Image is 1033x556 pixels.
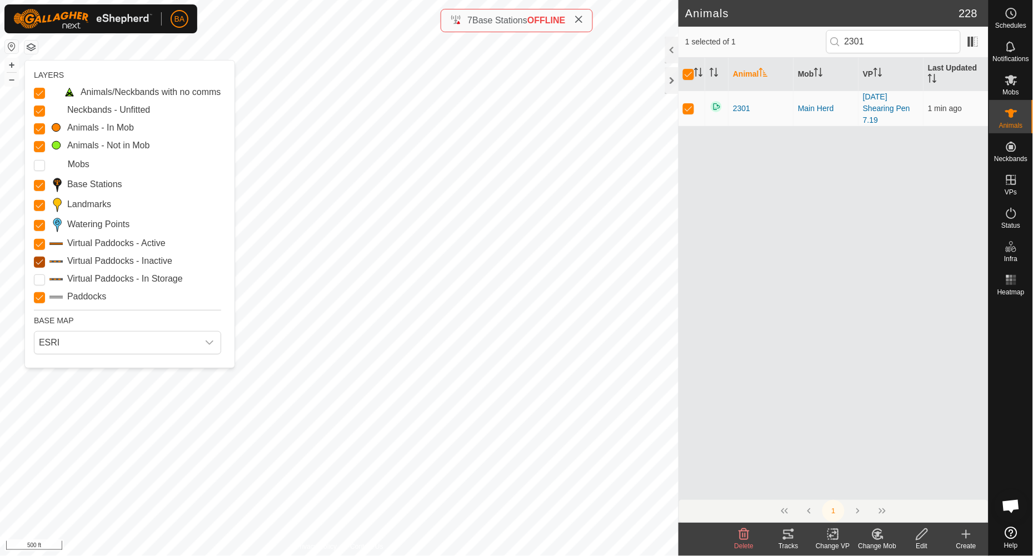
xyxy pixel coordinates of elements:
[685,36,826,48] span: 1 selected of 1
[296,542,337,552] a: Privacy Policy
[5,73,18,86] button: –
[13,9,152,29] img: Gallagher Logo
[924,58,989,91] th: Last Updated
[995,22,1026,29] span: Schedules
[685,7,959,20] h2: Animals
[67,121,134,134] label: Animals - In Mob
[959,5,977,22] span: 228
[174,13,185,25] span: BA
[733,103,750,114] span: 2301
[874,69,882,78] p-sorticon: Activate to sort
[1005,189,1017,196] span: VPs
[814,69,823,78] p-sorticon: Activate to sort
[999,122,1023,129] span: Animals
[863,92,910,124] a: [DATE] Shearing Pen 7.19
[67,218,129,231] label: Watering Points
[67,139,150,152] label: Animals - Not in Mob
[1004,256,1017,262] span: Infra
[798,103,854,114] div: Main Herd
[34,69,221,81] div: LAYERS
[710,69,718,78] p-sorticon: Activate to sort
[944,541,989,551] div: Create
[928,76,937,84] p-sorticon: Activate to sort
[1001,222,1020,229] span: Status
[350,542,383,552] a: Contact Us
[5,58,18,72] button: +
[198,332,221,354] div: dropdown trigger
[527,16,565,25] span: OFFLINE
[994,156,1027,162] span: Neckbands
[24,41,38,54] button: Map Layers
[67,254,172,268] label: Virtual Paddocks - Inactive
[67,103,150,117] label: Neckbands - Unfitted
[728,58,794,91] th: Animal
[694,69,703,78] p-sorticon: Activate to sort
[766,541,811,551] div: Tracks
[997,289,1025,295] span: Heatmap
[859,58,924,91] th: VP
[811,541,855,551] div: Change VP
[855,541,900,551] div: Change Mob
[34,332,198,354] span: ESRI
[993,56,1029,62] span: Notifications
[759,69,768,78] p-sorticon: Activate to sort
[710,100,723,113] img: returning on
[995,489,1028,523] div: Open chat
[735,542,754,550] span: Delete
[822,500,845,522] button: 1
[826,30,961,53] input: Search (S)
[67,290,106,303] label: Paddocks
[34,310,221,327] div: BASE MAP
[989,522,1033,553] a: Help
[67,237,166,250] label: Virtual Paddocks - Active
[900,541,944,551] div: Edit
[67,272,183,285] label: Virtual Paddocks - In Storage
[1004,542,1018,549] span: Help
[67,178,122,191] label: Base Stations
[467,16,472,25] span: 7
[794,58,859,91] th: Mob
[81,86,221,99] label: Animals/Neckbands with no comms
[472,16,527,25] span: Base Stations
[67,198,111,211] label: Landmarks
[68,158,89,171] label: Mobs
[928,104,962,113] span: 3 Oct 2025, 7:51 am
[5,40,18,53] button: Reset Map
[1003,89,1019,96] span: Mobs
